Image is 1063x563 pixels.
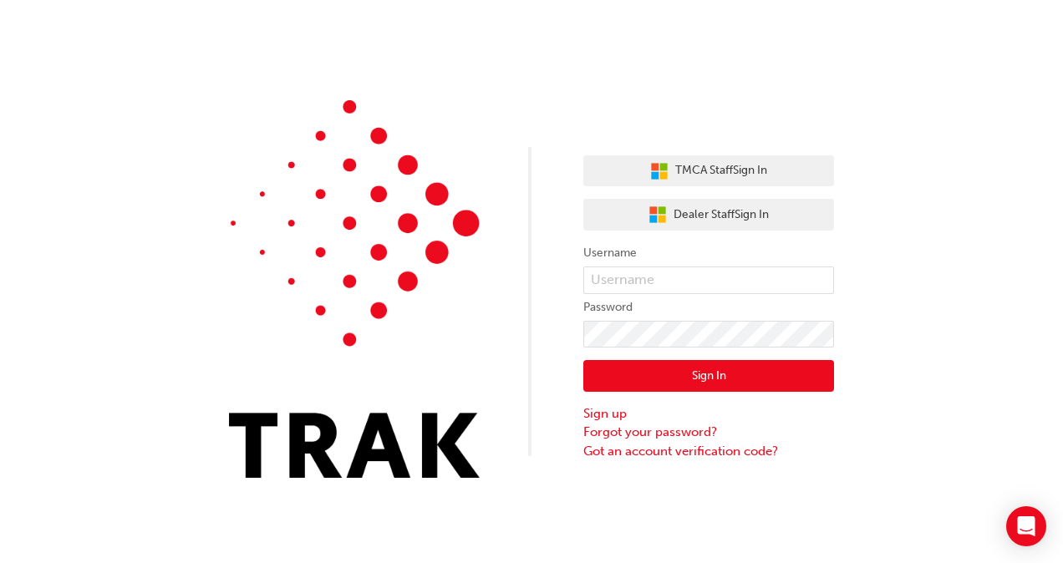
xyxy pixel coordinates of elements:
a: Sign up [583,404,834,424]
a: Forgot your password? [583,423,834,442]
button: TMCA StaffSign In [583,155,834,187]
a: Got an account verification code? [583,442,834,461]
label: Username [583,243,834,263]
span: TMCA Staff Sign In [675,161,767,180]
div: Open Intercom Messenger [1006,506,1046,546]
input: Username [583,266,834,295]
img: Trak [229,100,480,478]
span: Dealer Staff Sign In [674,205,769,225]
button: Sign In [583,360,834,392]
label: Password [583,297,834,317]
button: Dealer StaffSign In [583,199,834,231]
